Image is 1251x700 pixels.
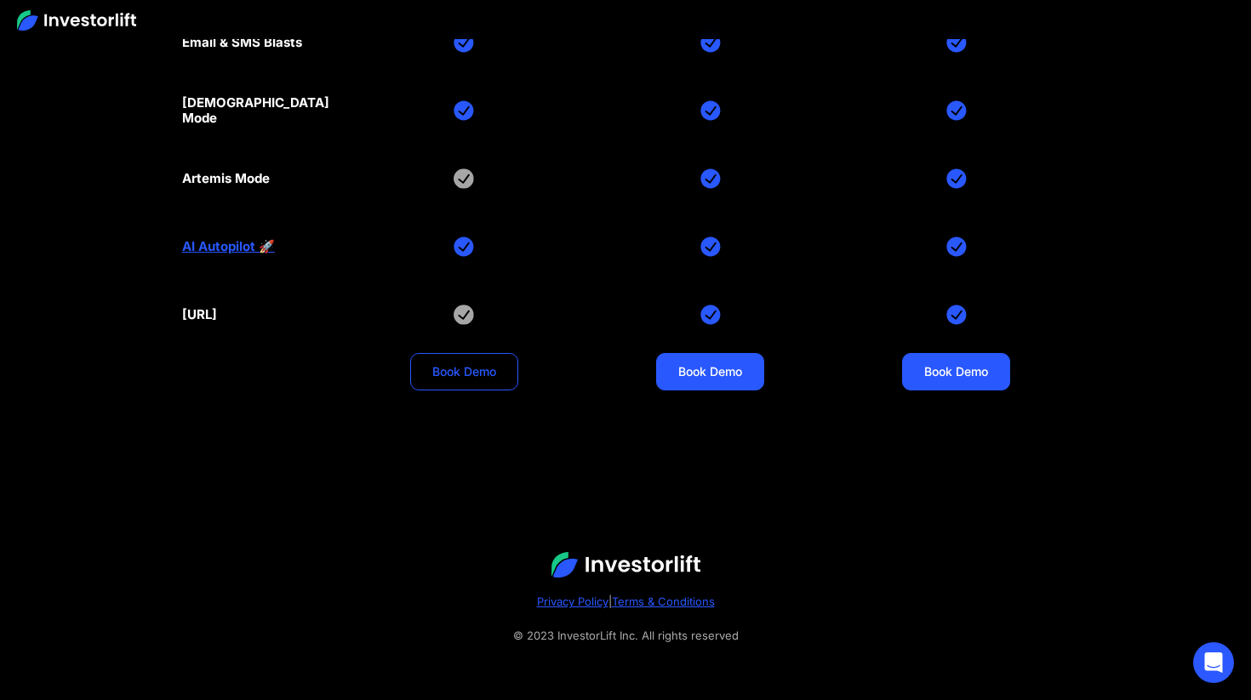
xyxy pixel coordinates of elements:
a: AI Autopilot 🚀 [182,239,275,254]
a: Book Demo [902,353,1010,390]
div: Artemis Mode [182,171,270,186]
div: Email & SMS Blasts [182,35,302,50]
a: Privacy Policy [537,595,608,608]
div: [URL] [182,307,217,322]
a: Terms & Conditions [612,595,715,608]
a: Book Demo [656,353,764,390]
div: © 2023 InvestorLift Inc. All rights reserved [34,625,1217,646]
div: [DEMOGRAPHIC_DATA] Mode [182,95,331,126]
div: Open Intercom Messenger [1193,642,1234,683]
div: | [34,591,1217,612]
a: Book Demo [410,353,518,390]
